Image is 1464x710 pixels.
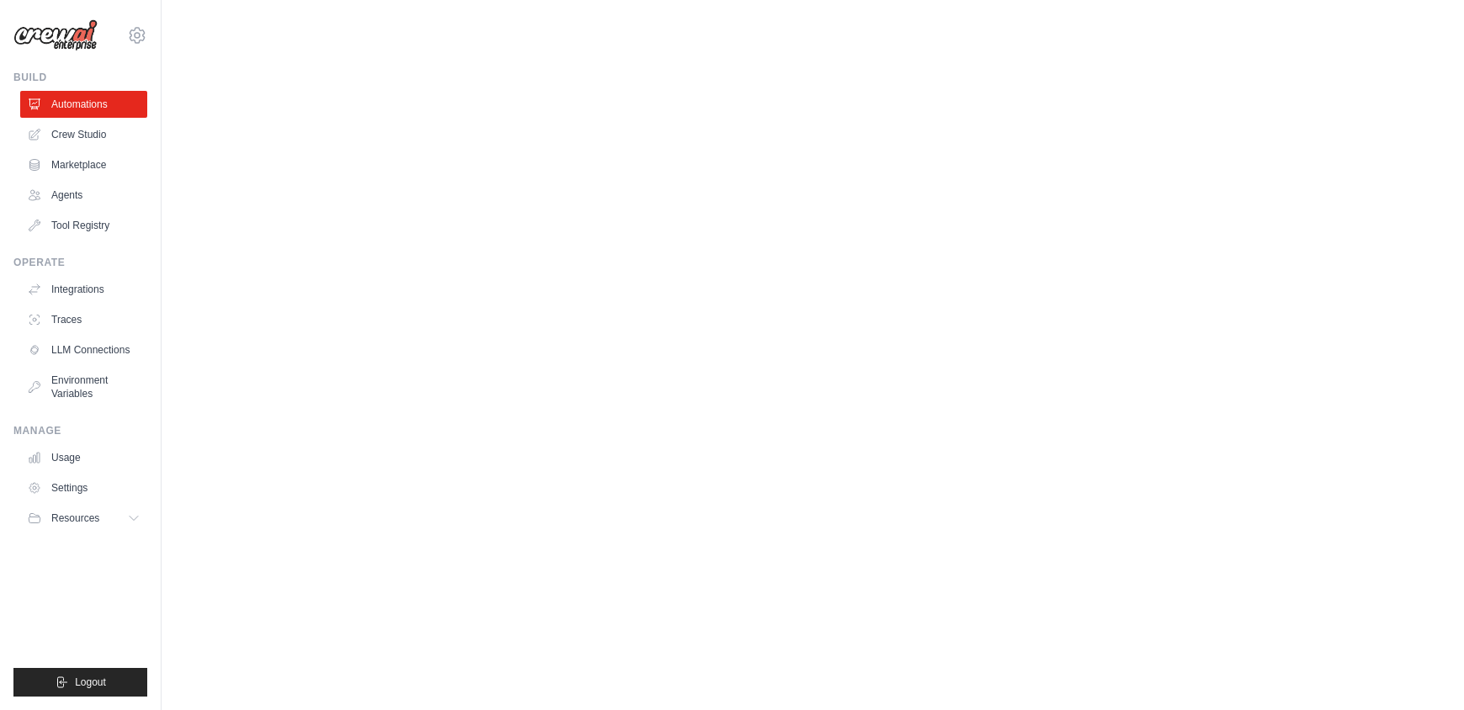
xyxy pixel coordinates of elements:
button: Resources [20,505,147,532]
a: Traces [20,306,147,333]
div: Manage [13,424,147,437]
span: Resources [51,511,99,525]
a: Tool Registry [20,212,147,239]
a: Marketplace [20,151,147,178]
div: Build [13,71,147,84]
a: Automations [20,91,147,118]
a: Settings [20,474,147,501]
a: Usage [20,444,147,471]
div: Operate [13,256,147,269]
a: Integrations [20,276,147,303]
img: Logo [13,19,98,51]
a: LLM Connections [20,336,147,363]
a: Environment Variables [20,367,147,407]
a: Agents [20,182,147,209]
a: Crew Studio [20,121,147,148]
span: Logout [75,676,106,689]
button: Logout [13,668,147,697]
